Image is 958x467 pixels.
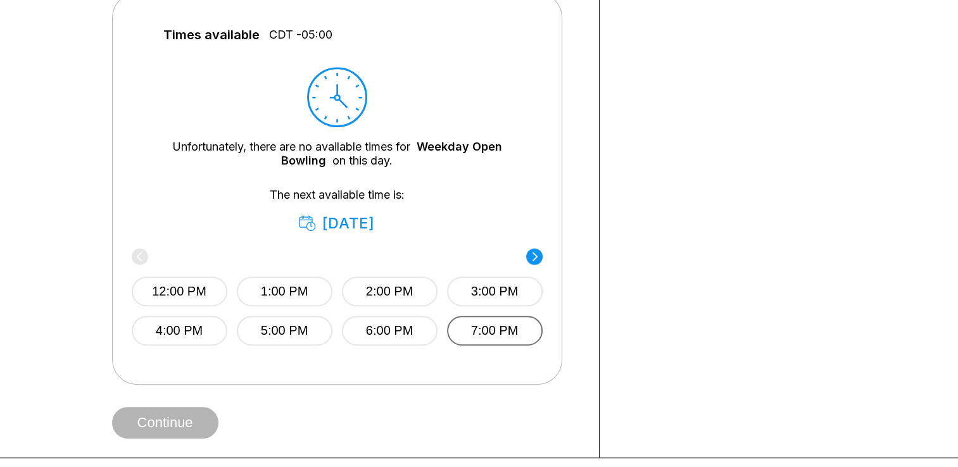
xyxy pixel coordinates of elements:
[237,316,332,346] button: 5:00 PM
[342,277,438,306] button: 2:00 PM
[269,28,332,42] span: CDT -05:00
[342,316,438,346] button: 6:00 PM
[163,28,260,42] span: Times available
[299,215,375,232] div: [DATE]
[132,316,227,346] button: 4:00 PM
[281,140,502,167] a: Weekday Open Bowling
[447,277,543,306] button: 3:00 PM
[151,140,524,168] div: Unfortunately, there are no available times for on this day.
[447,316,543,346] button: 7:00 PM
[132,277,227,306] button: 12:00 PM
[151,188,524,232] div: The next available time is:
[237,277,332,306] button: 1:00 PM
